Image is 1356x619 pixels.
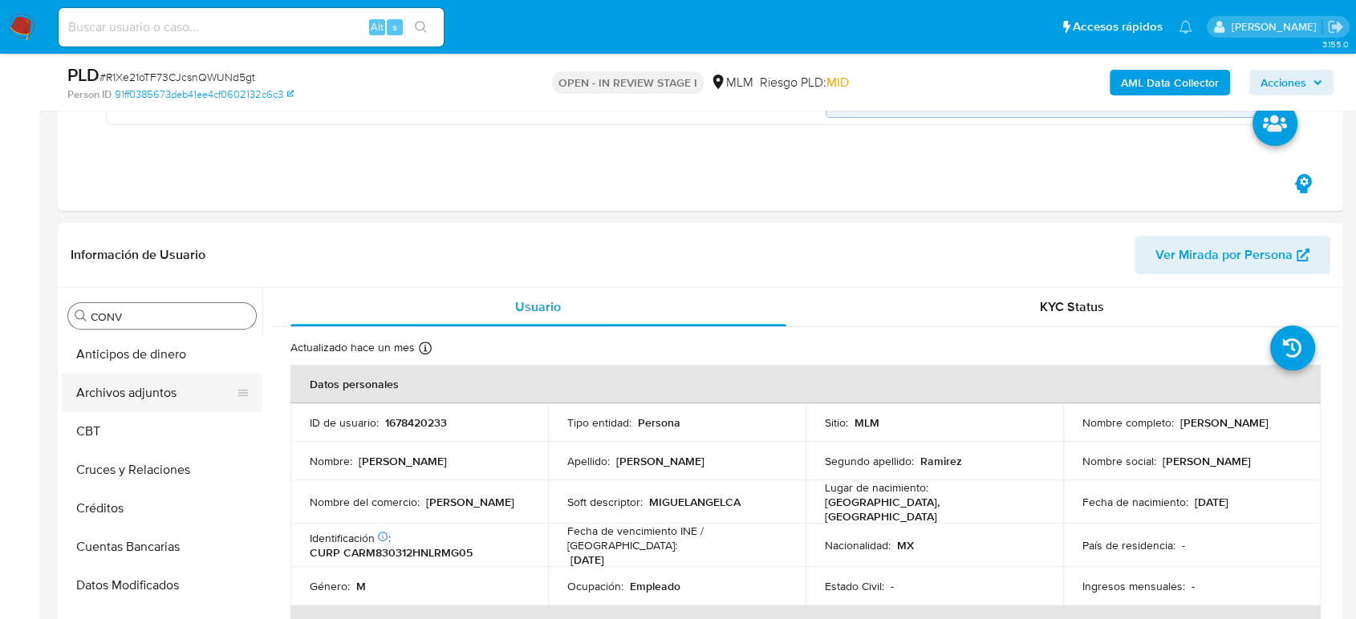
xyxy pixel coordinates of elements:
p: Nombre completo : [1082,415,1174,430]
p: Fecha de vencimiento INE / [GEOGRAPHIC_DATA] : [567,524,786,552]
p: [GEOGRAPHIC_DATA], [GEOGRAPHIC_DATA] [825,495,1037,524]
span: Alt [371,19,384,34]
span: Ver Mirada por Persona [1155,236,1293,274]
p: Segundo apellido : [825,454,914,468]
p: Nombre social : [1082,454,1156,468]
p: Sitio : [825,415,848,430]
button: Ver Mirada por Persona [1135,236,1330,274]
span: Riesgo PLD: [760,74,849,91]
button: Acciones [1249,70,1334,95]
button: AML Data Collector [1110,70,1230,95]
th: Datos personales [290,365,1321,403]
p: Estado Civil : [825,579,884,593]
button: search-icon [404,16,437,38]
span: Acciones [1261,70,1306,95]
button: Archivos adjuntos [62,374,250,412]
span: Accesos rápidos [1073,18,1163,35]
p: Ingresos mensuales : [1082,579,1185,593]
p: Fecha de nacimiento : [1082,495,1188,509]
span: 3.155.0 [1321,38,1348,51]
p: [DATE] [1195,495,1228,509]
p: Ocupación : [567,579,623,593]
p: Ramirez [920,454,962,468]
a: Salir [1327,18,1344,35]
p: [PERSON_NAME] [1180,415,1269,430]
p: Tipo entidad : [567,415,631,430]
p: Soft descriptor : [567,495,643,509]
button: Créditos [62,489,262,528]
p: Nombre : [310,454,352,468]
p: OPEN - IN REVIEW STAGE I [552,71,704,94]
p: - [891,579,894,593]
p: Lugar de nacimiento : [825,480,928,495]
p: [DATE] [570,552,604,567]
a: 91ff0385673deb41ee4cf0602132c6c3 [115,87,294,102]
input: Buscar usuario o caso... [59,17,444,38]
span: MID [826,73,849,91]
p: ID de usuario : [310,415,379,430]
p: Persona [638,415,680,430]
span: KYC Status [1040,297,1104,316]
p: [PERSON_NAME] [359,454,447,468]
p: Apellido : [567,454,610,468]
input: Buscar [91,309,250,324]
p: País de residencia : [1082,538,1175,552]
p: MIGUELANGELCA [649,495,741,509]
button: Anticipos de dinero [62,335,262,374]
span: # R1Xe21oTF73CJcsnQWUNd5gt [99,69,255,85]
button: Cuentas Bancarias [62,528,262,566]
p: M [356,579,366,593]
p: Empleado [630,579,680,593]
button: Buscar [75,309,87,322]
p: MX [897,538,914,552]
span: Usuario [515,297,561,316]
p: CURP CARM830312HNLRMG05 [310,545,473,560]
button: Datos Modificados [62,566,262,605]
b: Person ID [67,87,112,102]
p: - [1182,538,1185,552]
button: CBT [62,412,262,451]
p: Género : [310,579,350,593]
b: AML Data Collector [1121,70,1219,95]
p: Nombre del comercio : [310,495,420,509]
a: Notificaciones [1179,20,1192,34]
p: Actualizado hace un mes [290,340,415,355]
h1: Información de Usuario [71,247,205,263]
p: [PERSON_NAME] [616,454,704,468]
p: Nacionalidad : [825,538,891,552]
p: MLM [855,415,879,430]
span: s [392,19,397,34]
p: [PERSON_NAME] [426,495,514,509]
p: Identificación : [310,531,391,545]
div: MLM [710,74,753,91]
b: PLD [67,62,99,87]
p: - [1192,579,1195,593]
p: [PERSON_NAME] [1163,454,1251,468]
button: Cruces y Relaciones [62,451,262,489]
p: diego.gardunorosas@mercadolibre.com.mx [1231,19,1321,34]
p: 1678420233 [385,415,447,430]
